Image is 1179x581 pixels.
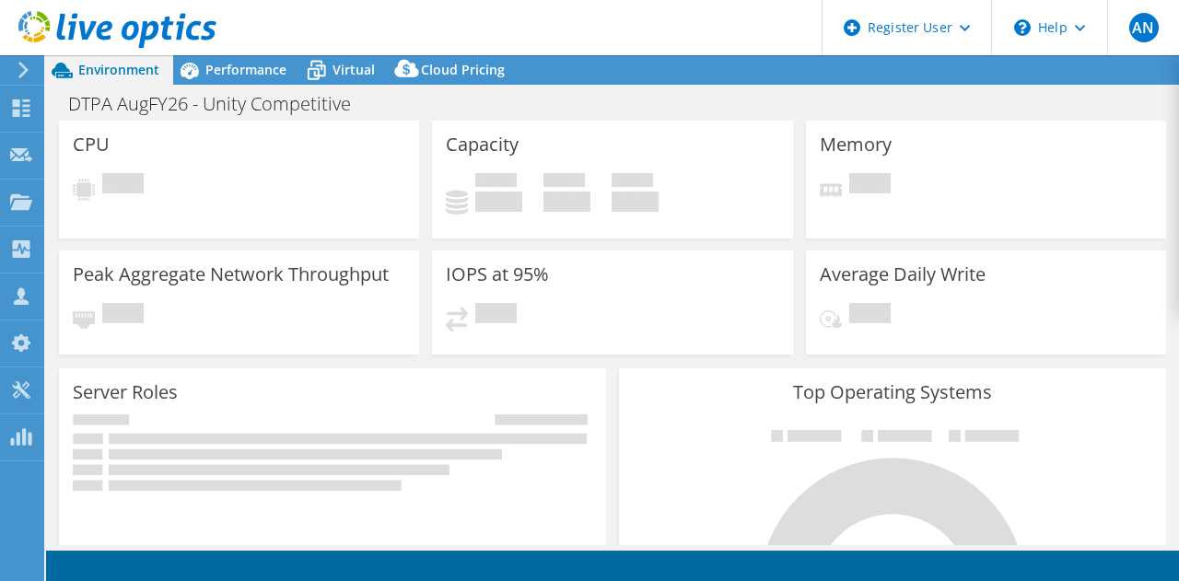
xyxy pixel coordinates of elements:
span: Pending [849,173,891,198]
h4: 0 GiB [475,192,522,212]
span: Virtual [333,61,375,78]
span: Free [543,173,585,192]
span: Pending [475,303,517,328]
h3: Top Operating Systems [633,382,1152,402]
h3: Average Daily Write [820,264,986,285]
span: Environment [78,61,159,78]
h4: 0 GiB [612,192,659,212]
span: AN [1129,13,1159,42]
h3: CPU [73,134,110,155]
span: Total [612,173,653,192]
span: Pending [849,303,891,328]
span: Pending [102,173,144,198]
h3: Peak Aggregate Network Throughput [73,264,389,285]
h3: Server Roles [73,382,178,402]
span: Pending [102,303,144,328]
h3: Capacity [446,134,519,155]
h4: 0 GiB [543,192,590,212]
h1: DTPA AugFY26 - Unity Competitive [60,94,379,114]
span: Cloud Pricing [421,61,505,78]
h3: IOPS at 95% [446,264,549,285]
h3: Memory [820,134,892,155]
svg: \n [1014,19,1031,36]
span: Used [475,173,517,192]
span: Performance [205,61,286,78]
